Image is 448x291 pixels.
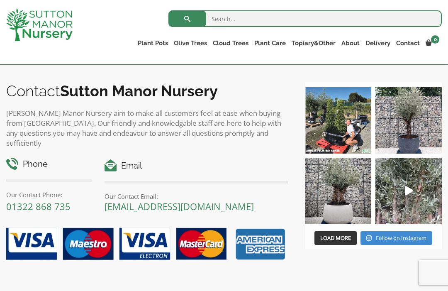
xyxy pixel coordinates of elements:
[363,37,393,49] a: Delivery
[60,82,218,100] b: Sutton Manor Nursery
[305,158,371,224] img: Check out this beauty we potted at our nursery today ❤️‍🔥 A huge, ancient gnarled Olive tree plan...
[6,82,288,100] h2: Contact
[168,10,442,27] input: Search...
[6,190,92,200] p: Our Contact Phone:
[375,87,442,154] img: A beautiful multi-stem Spanish Olive tree potted in our luxurious fibre clay pots 😍😍
[6,200,71,213] a: 01322 868 735
[423,37,442,49] a: 0
[105,200,254,213] a: [EMAIL_ADDRESS][DOMAIN_NAME]
[360,231,432,245] a: Instagram Follow on Instagram
[375,158,442,224] img: New arrivals Monday morning of beautiful olive trees 🤩🤩 The weather is beautiful this summer, gre...
[6,108,288,148] p: [PERSON_NAME] Manor Nursery aim to make all customers feel at ease when buying from [GEOGRAPHIC_D...
[135,37,171,49] a: Plant Pots
[375,158,442,224] a: Play
[314,231,357,245] button: Load More
[171,37,210,49] a: Olive Trees
[6,158,92,171] h4: Phone
[305,87,371,154] img: Our elegant & picturesque Angustifolia Cones are an exquisite addition to your Bay Tree collectio...
[366,235,372,241] svg: Instagram
[405,186,413,196] svg: Play
[251,37,289,49] a: Plant Care
[431,35,439,44] span: 0
[105,191,288,201] p: Our Contact Email:
[338,37,363,49] a: About
[320,234,351,242] span: Load More
[6,8,73,41] img: logo
[105,159,288,172] h4: Email
[393,37,423,49] a: Contact
[210,37,251,49] a: Cloud Trees
[289,37,338,49] a: Topiary&Other
[376,234,426,242] span: Follow on Instagram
